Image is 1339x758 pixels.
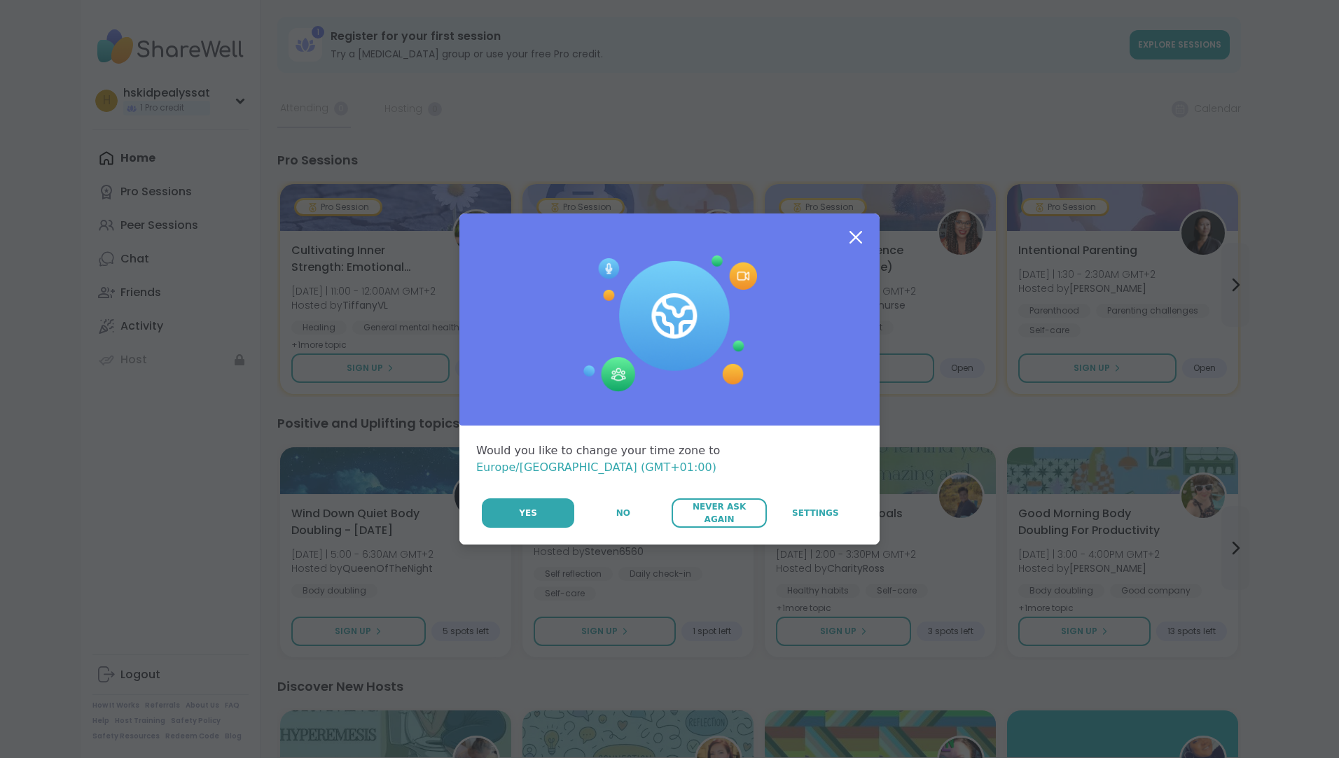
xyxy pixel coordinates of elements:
button: No [576,498,670,528]
span: Europe/[GEOGRAPHIC_DATA] (GMT+01:00) [476,461,716,474]
div: Would you like to change your time zone to [476,442,863,476]
img: Session Experience [582,255,757,393]
button: Never Ask Again [672,498,766,528]
span: Settings [792,507,839,519]
span: Yes [519,507,537,519]
span: Never Ask Again [679,500,759,526]
span: No [616,507,630,519]
button: Yes [482,498,574,528]
a: Settings [768,498,863,528]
